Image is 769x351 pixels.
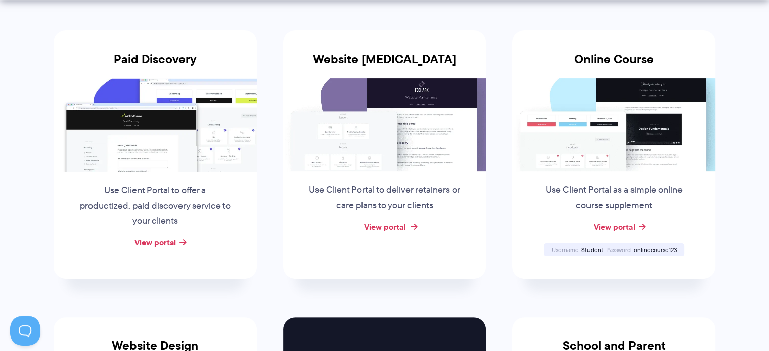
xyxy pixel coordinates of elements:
h3: Paid Discovery [54,52,257,78]
a: View portal [364,221,405,233]
a: View portal [593,221,635,233]
p: Use Client Portal to deliver retainers or care plans to your clients [307,183,461,213]
span: onlinecourse123 [633,245,676,254]
h3: Online Course [512,52,715,78]
p: Use Client Portal to offer a productized, paid discovery service to your clients [78,183,232,229]
h3: Website [MEDICAL_DATA] [283,52,486,78]
span: Password [606,245,631,254]
p: Use Client Portal as a simple online course supplement [537,183,691,213]
a: View portal [134,236,176,248]
span: Username [551,245,579,254]
span: Student [581,245,603,254]
iframe: Toggle Customer Support [10,316,40,346]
